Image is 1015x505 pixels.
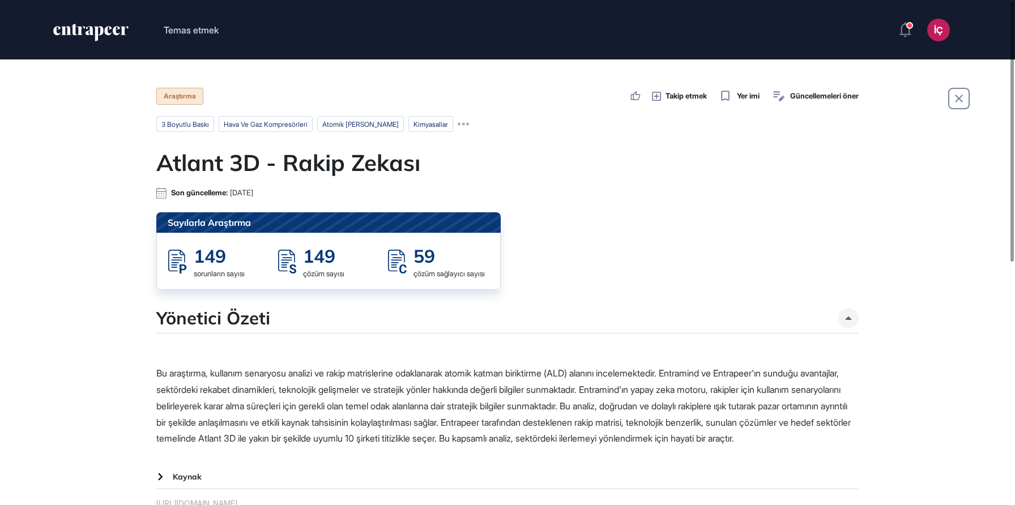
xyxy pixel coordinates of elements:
font: çözüm sayısı [303,269,344,278]
font: sorunların sayısı [194,269,245,278]
font: Yönetici Özeti [156,307,270,329]
font: [DATE] [230,188,253,197]
font: Araştırma [164,92,196,100]
font: Yer imi [737,91,760,100]
font: Takip etmek [666,91,707,100]
font: Atomik [PERSON_NAME] [322,120,399,129]
font: Bu araştırma, kullanım senaryosu analizi ve rakip matrislerine odaklanarak atomik katman biriktir... [156,367,851,444]
font: 3 boyutlu baskı [161,120,209,129]
button: Takip etmek [652,90,707,102]
font: 59 [413,245,435,267]
font: Temas etmek [164,24,219,36]
font: Son güncelleme: [171,188,228,197]
a: entrapeer-logo [52,24,130,45]
button: Yer imi [718,88,760,104]
button: Temas etmek [164,23,219,37]
font: Sayılarla Araştırma [168,217,251,228]
font: kimyasallar [413,120,448,129]
font: çözüm sağlayıcı sayısı [413,269,485,278]
font: 149 [303,245,335,267]
font: 149 [194,245,226,267]
font: İÇ [934,24,943,36]
button: İÇ [927,19,950,41]
font: Atlant 3D - Rakip Zekası [156,148,420,177]
font: hava ve gaz kompresörleri [224,120,308,129]
font: Güncellemeleri öner [790,91,859,100]
font: Kaynak [173,472,202,482]
button: Güncellemeleri öner [771,88,859,104]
